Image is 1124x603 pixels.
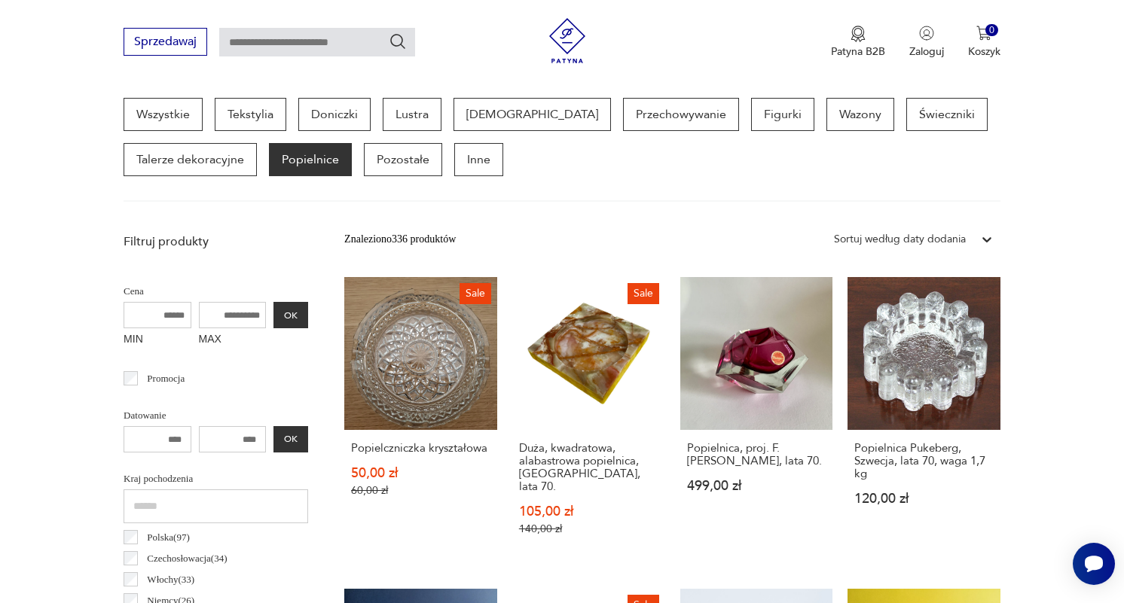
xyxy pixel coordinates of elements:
a: Popielnica Pukeberg, Szwecja, lata 70, waga 1,7 kgPopielnica Pukeberg, Szwecja, lata 70, waga 1,7... [848,277,1000,565]
a: Figurki [751,98,814,131]
label: MIN [124,328,191,352]
img: Ikonka użytkownika [919,26,934,41]
a: Wszystkie [124,98,203,131]
p: 60,00 zł [351,484,490,497]
div: Znaleziono 336 produktów [344,231,456,248]
p: Patyna B2B [831,44,885,59]
p: Zaloguj [909,44,944,59]
h3: Popielczniczka kryształowa [351,442,490,455]
a: Talerze dekoracyjne [124,143,257,176]
a: Ikona medaluPatyna B2B [831,26,885,59]
img: Patyna - sklep z meblami i dekoracjami vintage [545,18,590,63]
p: 140,00 zł [519,522,658,535]
a: SalePopielczniczka kryształowaPopielczniczka kryształowa50,00 zł60,00 zł [344,277,497,565]
p: 105,00 zł [519,505,658,518]
a: Świeczniki [906,98,988,131]
button: Patyna B2B [831,26,885,59]
a: Przechowywanie [623,98,739,131]
button: Szukaj [389,32,407,50]
img: Ikona medalu [851,26,866,42]
iframe: Smartsupp widget button [1073,543,1115,585]
img: Ikona koszyka [976,26,991,41]
p: Filtruj produkty [124,233,308,250]
h3: Popielnica, proj. F. [PERSON_NAME], lata 70. [687,442,826,467]
div: 0 [985,24,998,37]
a: Sprzedawaj [124,38,207,48]
button: OK [273,426,308,452]
p: Cena [124,283,308,300]
p: 499,00 zł [687,480,826,492]
p: Włochy ( 33 ) [147,571,194,588]
a: Popielnice [269,143,352,176]
a: Wazony [826,98,894,131]
a: Popielnica, proj. F. Poli, Murano, lata 70.Popielnica, proj. F. [PERSON_NAME], lata 70.499,00 zł [680,277,833,565]
a: Tekstylia [215,98,286,131]
p: Polska ( 97 ) [147,529,189,546]
a: SaleDuża, kwadratowa, alabastrowa popielnica, Włochy, lata 70.Duża, kwadratowa, alabastrowa popie... [512,277,665,565]
label: MAX [199,328,267,352]
button: 0Koszyk [968,26,1000,59]
p: 120,00 zł [854,492,994,505]
p: Czechosłowacja ( 34 ) [147,550,227,567]
p: 50,00 zł [351,467,490,480]
a: Doniczki [298,98,371,131]
button: OK [273,302,308,328]
a: Inne [454,143,503,176]
a: [DEMOGRAPHIC_DATA] [454,98,611,131]
p: Datowanie [124,407,308,424]
a: Lustra [383,98,441,131]
a: Pozostałe [364,143,442,176]
p: Kraj pochodzenia [124,471,308,487]
p: Promocja [147,370,185,387]
button: Sprzedawaj [124,28,207,56]
button: Zaloguj [909,26,944,59]
p: Koszyk [968,44,1000,59]
h3: Duża, kwadratowa, alabastrowa popielnica, [GEOGRAPHIC_DATA], lata 70. [519,442,658,493]
div: Sortuj według daty dodania [834,231,966,248]
h3: Popielnica Pukeberg, Szwecja, lata 70, waga 1,7 kg [854,442,994,480]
